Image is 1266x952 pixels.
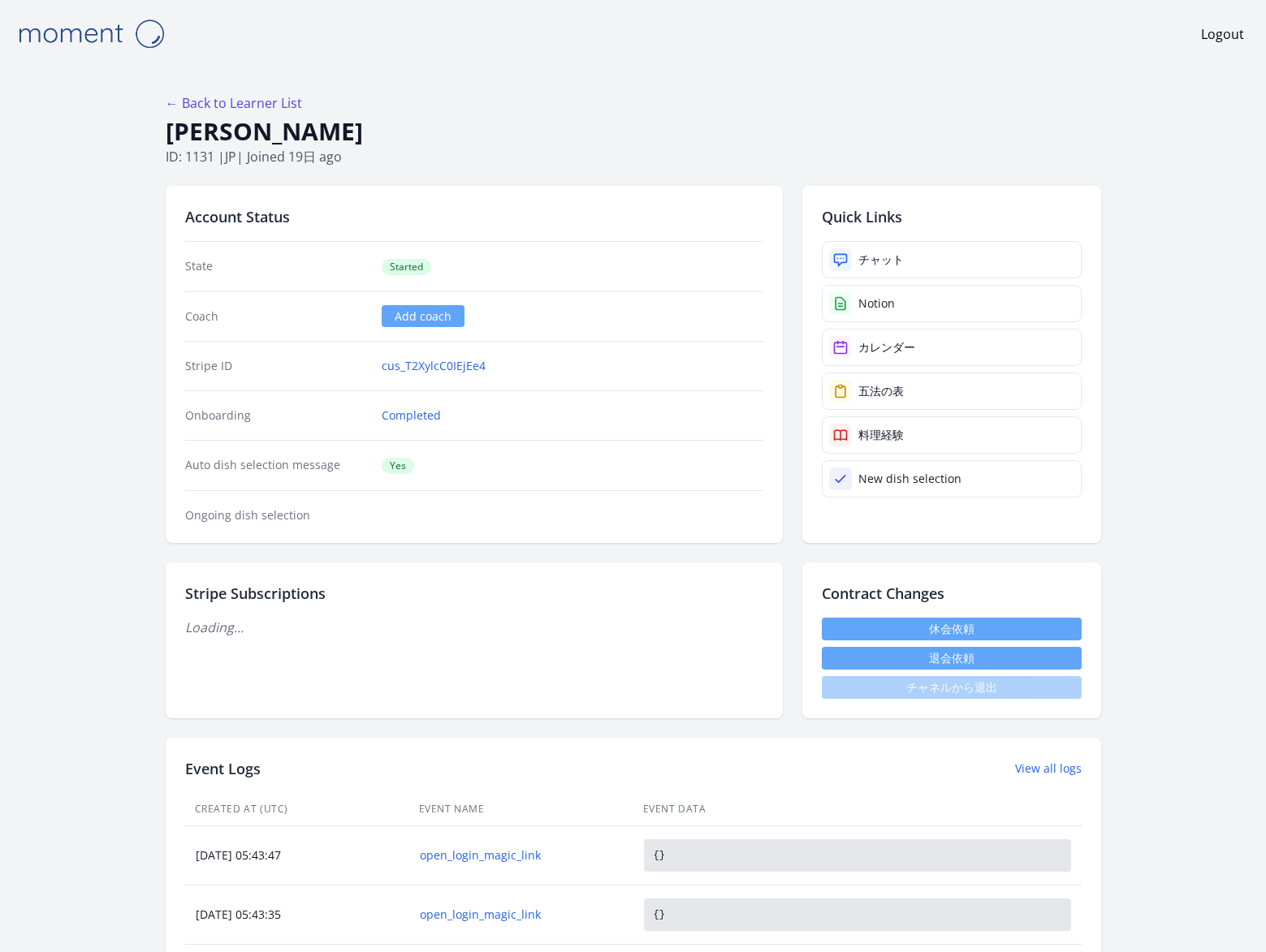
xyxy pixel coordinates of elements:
th: Created At (UTC) [185,793,409,826]
dt: Onboarding [185,407,369,424]
span: Yes [382,458,414,474]
div: 五法の表 [858,383,904,399]
dt: Ongoing dish selection [185,507,369,523]
th: Event Data [633,793,1082,826]
a: チャット [822,241,1082,278]
span: jp [225,148,236,166]
div: Notion [858,295,895,312]
a: New dish selection [822,460,1082,498]
a: View all logs [1015,760,1082,777]
div: カレンダー [858,339,915,355]
h1: [PERSON_NAME] [166,116,1101,147]
a: Notion [822,285,1082,322]
span: Started [382,259,431,275]
div: [DATE] 05:43:35 [186,907,408,923]
a: 料理経験 [822,416,1082,454]
div: New dish selection [858,471,961,487]
a: open_login_magic_link [420,907,623,923]
a: Logout [1201,24,1244,44]
button: 退会依頼 [822,647,1082,670]
h2: Contract Changes [822,582,1082,605]
h2: Stripe Subscriptions [185,582,763,605]
div: チャット [858,252,904,268]
div: 料理経験 [858,427,904,443]
h2: Quick Links [822,205,1082,228]
a: ← Back to Learner List [166,94,302,112]
span: チャネルから退出 [822,676,1082,699]
p: ID: 1131 | | Joined 19日 ago [166,147,1101,166]
h2: Account Status [185,205,763,228]
dt: Auto dish selection message [185,457,369,474]
a: Completed [382,407,441,424]
p: Loading... [185,618,763,637]
dt: Stripe ID [185,358,369,374]
pre: {} [644,898,1071,931]
h2: Event Logs [185,757,261,780]
a: Add coach [382,305,464,327]
a: 五法の表 [822,373,1082,410]
a: cus_T2XylcC0IEjEe4 [382,358,486,374]
pre: {} [644,839,1071,872]
div: [DATE] 05:43:47 [186,847,408,864]
a: 休会依頼 [822,618,1082,640]
dt: State [185,258,369,275]
img: Moment [10,13,172,54]
a: open_login_magic_link [420,847,623,864]
dt: Coach [185,308,369,325]
a: カレンダー [822,329,1082,366]
th: Event Name [409,793,633,826]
